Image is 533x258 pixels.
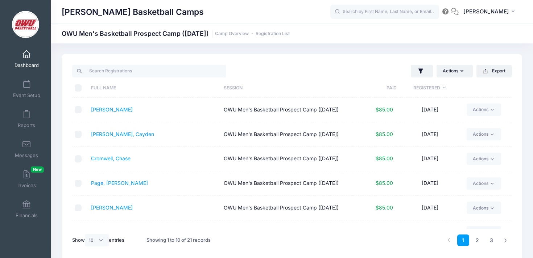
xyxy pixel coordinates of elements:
span: $85.00 [376,204,393,211]
img: David Vogel Basketball Camps [12,11,39,38]
th: Session: activate to sort column ascending [220,79,352,98]
a: 2 [471,234,483,246]
span: Messages [15,152,38,158]
a: [PERSON_NAME] [91,204,133,211]
a: Financials [9,196,44,222]
a: Actions [467,226,501,238]
input: Search Registrations [72,65,226,77]
span: $85.00 [376,180,393,186]
th: Registered: activate to sort column ascending [397,79,463,98]
a: Registration List [256,31,290,37]
label: Show entries [72,234,124,246]
a: 1 [457,234,469,246]
span: Dashboard [15,62,39,68]
td: OWU Men's Basketball Prospect Camp ([DATE]) [220,98,352,122]
td: [DATE] [397,171,463,196]
td: OWU Men's Basketball Prospect Camp ([DATE]) [220,220,352,245]
span: $85.00 [376,131,393,137]
td: OWU Men's Basketball Prospect Camp ([DATE]) [220,196,352,220]
span: Reports [18,122,35,128]
a: InvoicesNew [9,166,44,192]
button: [PERSON_NAME] [459,4,522,20]
a: Actions [467,202,501,214]
td: [DATE] [397,220,463,245]
td: OWU Men's Basketball Prospect Camp ([DATE]) [220,147,352,171]
a: Messages [9,136,44,162]
h1: [PERSON_NAME] Basketball Camps [62,4,204,20]
select: Showentries [85,234,109,246]
td: [DATE] [397,196,463,220]
th: Full Name: activate to sort column ascending [88,79,220,98]
a: 3 [486,234,497,246]
td: OWU Men's Basketball Prospect Camp ([DATE]) [220,171,352,196]
a: Event Setup [9,76,44,102]
div: Showing 1 to 10 of 21 records [146,232,211,249]
a: Actions [467,153,501,165]
span: $85.00 [376,106,393,113]
span: New [31,166,44,173]
a: Actions [467,103,501,116]
span: [PERSON_NAME] [463,8,509,16]
span: $85.00 [376,155,393,161]
td: OWU Men's Basketball Prospect Camp ([DATE]) [220,122,352,147]
a: Reports [9,106,44,132]
button: Export [476,65,512,77]
span: Event Setup [13,92,40,98]
span: Financials [16,212,38,219]
td: [DATE] [397,122,463,147]
a: [PERSON_NAME], Cayden [91,131,154,137]
a: Dashboard [9,46,44,72]
th: Paid: activate to sort column ascending [352,79,397,98]
h1: OWU Men's Basketball Prospect Camp ([DATE]) [62,30,290,37]
td: [DATE] [397,98,463,122]
a: Page, [PERSON_NAME] [91,180,148,186]
input: Search by First Name, Last Name, or Email... [330,5,439,19]
a: Camp Overview [215,31,249,37]
td: [DATE] [397,147,463,171]
a: Actions [467,128,501,140]
a: Actions [467,177,501,190]
a: Cromwell, Chase [91,155,131,161]
button: Actions [437,65,473,77]
a: [PERSON_NAME] [91,106,133,113]
span: Invoices [17,182,36,189]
